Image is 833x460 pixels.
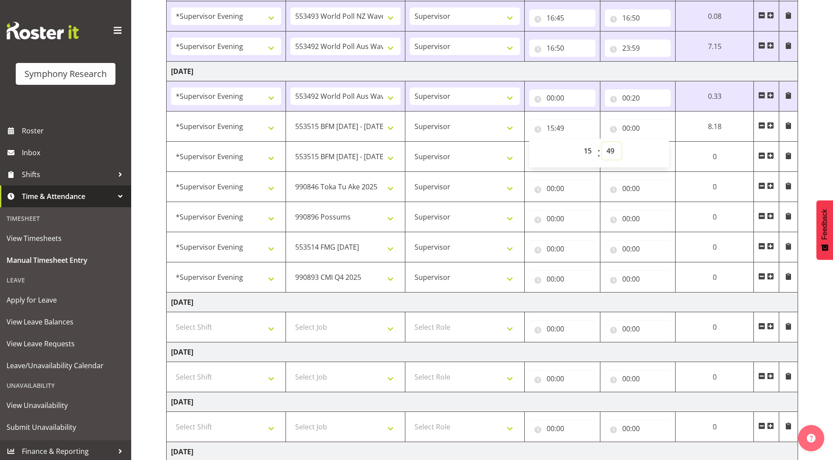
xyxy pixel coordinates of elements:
[605,210,671,227] input: Click to select...
[529,370,596,387] input: Click to select...
[2,376,129,394] div: Unavailability
[22,146,127,159] span: Inbox
[676,262,754,293] td: 0
[167,293,798,312] td: [DATE]
[2,333,129,355] a: View Leave Requests
[529,119,596,137] input: Click to select...
[7,359,125,372] span: Leave/Unavailability Calendar
[529,320,596,338] input: Click to select...
[605,9,671,27] input: Click to select...
[676,1,754,31] td: 0.08
[807,434,816,443] img: help-xxl-2.png
[605,89,671,107] input: Click to select...
[7,254,125,267] span: Manual Timesheet Entry
[529,89,596,107] input: Click to select...
[7,293,125,307] span: Apply for Leave
[605,370,671,387] input: Click to select...
[7,315,125,328] span: View Leave Balances
[167,342,798,362] td: [DATE]
[605,320,671,338] input: Click to select...
[529,180,596,197] input: Click to select...
[529,210,596,227] input: Click to select...
[2,311,129,333] a: View Leave Balances
[7,421,125,434] span: Submit Unavailability
[2,249,129,271] a: Manual Timesheet Entry
[7,399,125,412] span: View Unavailability
[529,270,596,288] input: Click to select...
[2,227,129,249] a: View Timesheets
[605,240,671,258] input: Click to select...
[676,312,754,342] td: 0
[821,209,829,240] span: Feedback
[605,39,671,57] input: Click to select...
[2,394,129,416] a: View Unavailability
[676,412,754,442] td: 0
[676,112,754,142] td: 8.18
[676,172,754,202] td: 0
[167,392,798,412] td: [DATE]
[2,416,129,438] a: Submit Unavailability
[2,209,129,227] div: Timesheet
[597,142,600,164] span: :
[605,180,671,197] input: Click to select...
[22,124,127,137] span: Roster
[816,200,833,260] button: Feedback - Show survey
[529,39,596,57] input: Click to select...
[22,445,114,458] span: Finance & Reporting
[2,271,129,289] div: Leave
[529,240,596,258] input: Click to select...
[676,142,754,172] td: 0
[676,31,754,62] td: 7.15
[24,67,107,80] div: Symphony Research
[167,62,798,81] td: [DATE]
[22,168,114,181] span: Shifts
[676,81,754,112] td: 0.33
[676,202,754,232] td: 0
[529,420,596,437] input: Click to select...
[22,190,114,203] span: Time & Attendance
[676,362,754,392] td: 0
[605,119,671,137] input: Click to select...
[676,232,754,262] td: 0
[7,232,125,245] span: View Timesheets
[7,337,125,350] span: View Leave Requests
[605,420,671,437] input: Click to select...
[2,289,129,311] a: Apply for Leave
[605,270,671,288] input: Click to select...
[529,9,596,27] input: Click to select...
[2,355,129,376] a: Leave/Unavailability Calendar
[7,22,79,39] img: Rosterit website logo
